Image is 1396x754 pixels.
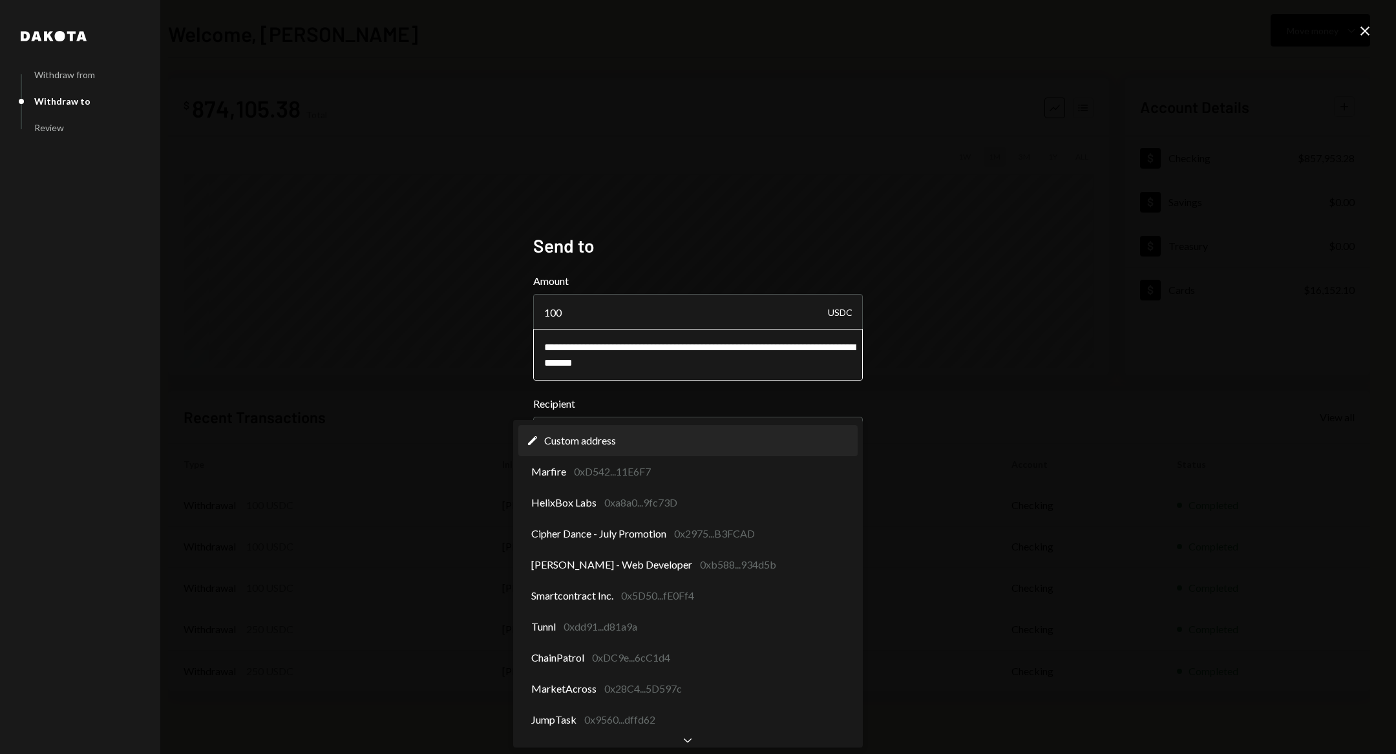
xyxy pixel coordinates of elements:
[700,557,776,572] div: 0xb588...934d5b
[533,273,863,289] label: Amount
[674,526,755,541] div: 0x2975...B3FCAD
[533,233,863,258] h2: Send to
[564,619,637,634] div: 0xdd91...d81a9a
[533,396,863,412] label: Recipient
[34,69,95,80] div: Withdraw from
[533,294,863,330] input: Enter amount
[531,464,566,479] span: Marfire
[531,650,584,665] span: ChainPatrol
[531,681,597,696] span: MarketAcross
[531,526,666,541] span: Cipher Dance - July Promotion
[34,122,64,133] div: Review
[592,650,670,665] div: 0xDC9e...6cC1d4
[544,433,616,448] span: Custom address
[34,96,90,107] div: Withdraw to
[828,294,852,330] div: USDC
[531,588,613,603] span: Smartcontract Inc.
[531,712,576,728] span: JumpTask
[531,619,556,634] span: Tunnl
[584,712,655,728] div: 0x9560...dffd62
[574,464,651,479] div: 0xD542...11E6F7
[621,588,694,603] div: 0x5D50...fE0Ff4
[531,557,692,572] span: [PERSON_NAME] - Web Developer
[604,681,682,696] div: 0x28C4...5D597c
[531,495,597,510] span: HelixBox Labs
[604,495,677,510] div: 0xa8a0...9fc73D
[533,417,863,453] button: Recipient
